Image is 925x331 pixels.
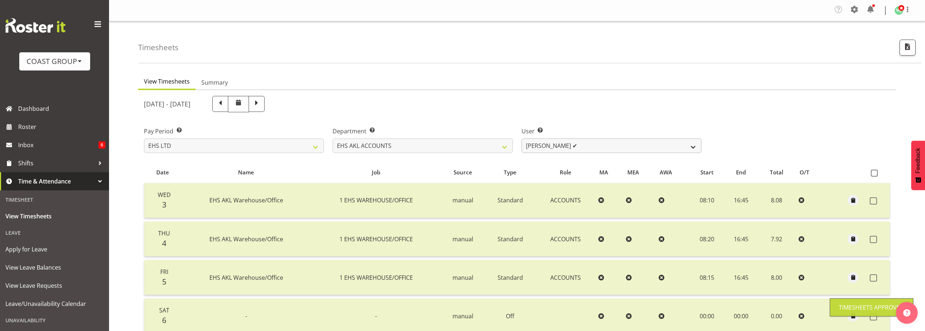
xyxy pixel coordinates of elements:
span: EHS AKL Warehouse/Office [209,196,283,204]
div: AWA [660,168,685,177]
span: Apply for Leave [5,244,104,255]
td: 08:10 [689,183,724,218]
td: 8.08 [757,183,796,218]
td: Standard [485,183,536,218]
td: 7.92 [757,222,796,257]
span: 6 [162,315,166,325]
span: manual [453,235,473,243]
span: Feedback [915,148,921,173]
span: 4 [162,238,166,248]
td: 08:15 [689,260,724,295]
div: O/T [800,168,821,177]
div: Timesheets Approved [839,303,904,312]
span: manual [453,312,473,320]
img: help-xxl-2.png [903,309,910,316]
button: Export CSV [900,40,916,56]
span: ACCOUNTS [550,196,581,204]
div: Start [693,168,720,177]
div: Timesheet [2,192,107,207]
label: Pay Period [144,127,324,136]
div: Date [148,168,177,177]
span: 3 [162,199,166,210]
span: Fri [160,268,168,276]
a: Leave/Unavailability Calendar [2,295,107,313]
span: EHS AKL Warehouse/Office [209,274,283,282]
div: Leave [2,225,107,240]
div: Total [762,168,792,177]
span: View Timesheets [5,211,104,222]
div: Source [445,168,480,177]
div: Type [489,168,532,177]
span: Dashboard [18,103,105,114]
h4: Timesheets [138,43,178,52]
span: Time & Attendance [18,176,94,187]
label: Department [333,127,512,136]
td: 8.00 [757,260,796,295]
span: Thu [158,229,170,237]
span: ACCOUNTS [550,274,581,282]
td: Standard [485,222,536,257]
a: View Leave Requests [2,276,107,295]
div: Unavailability [2,313,107,328]
h5: [DATE] - [DATE] [144,100,190,108]
td: 16:45 [724,222,758,257]
span: View Leave Requests [5,280,104,291]
div: Name [185,168,307,177]
div: MA [599,168,619,177]
div: Role [540,168,591,177]
span: View Leave Balances [5,262,104,273]
span: manual [453,274,473,282]
span: Sat [159,306,169,314]
div: End [728,168,753,177]
img: woojin-jung1017.jpg [894,6,903,15]
span: 6 [98,141,105,149]
label: User [522,127,701,136]
span: Summary [201,78,228,87]
span: Roster [18,121,105,132]
span: 1 EHS WAREHOUSE/OFFICE [339,274,413,282]
td: 16:45 [724,183,758,218]
td: 16:45 [724,260,758,295]
img: Rosterit website logo [5,18,65,33]
td: 08:20 [689,222,724,257]
div: MEA [627,168,652,177]
span: 1 EHS WAREHOUSE/OFFICE [339,196,413,204]
span: Leave/Unavailability Calendar [5,298,104,309]
span: 1 EHS WAREHOUSE/OFFICE [339,235,413,243]
div: Job [315,168,437,177]
button: Feedback - Show survey [911,141,925,190]
span: 5 [162,276,166,287]
span: - [245,312,247,320]
div: COAST GROUP [27,56,83,67]
span: Shifts [18,158,94,169]
a: View Leave Balances [2,258,107,276]
span: Inbox [18,140,98,150]
span: ACCOUNTS [550,235,581,243]
span: - [375,312,377,320]
td: Standard [485,260,536,295]
span: View Timesheets [144,77,190,86]
a: Apply for Leave [2,240,107,258]
span: Wed [158,191,171,199]
a: View Timesheets [2,207,107,225]
span: manual [453,196,473,204]
span: EHS AKL Warehouse/Office [209,235,283,243]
